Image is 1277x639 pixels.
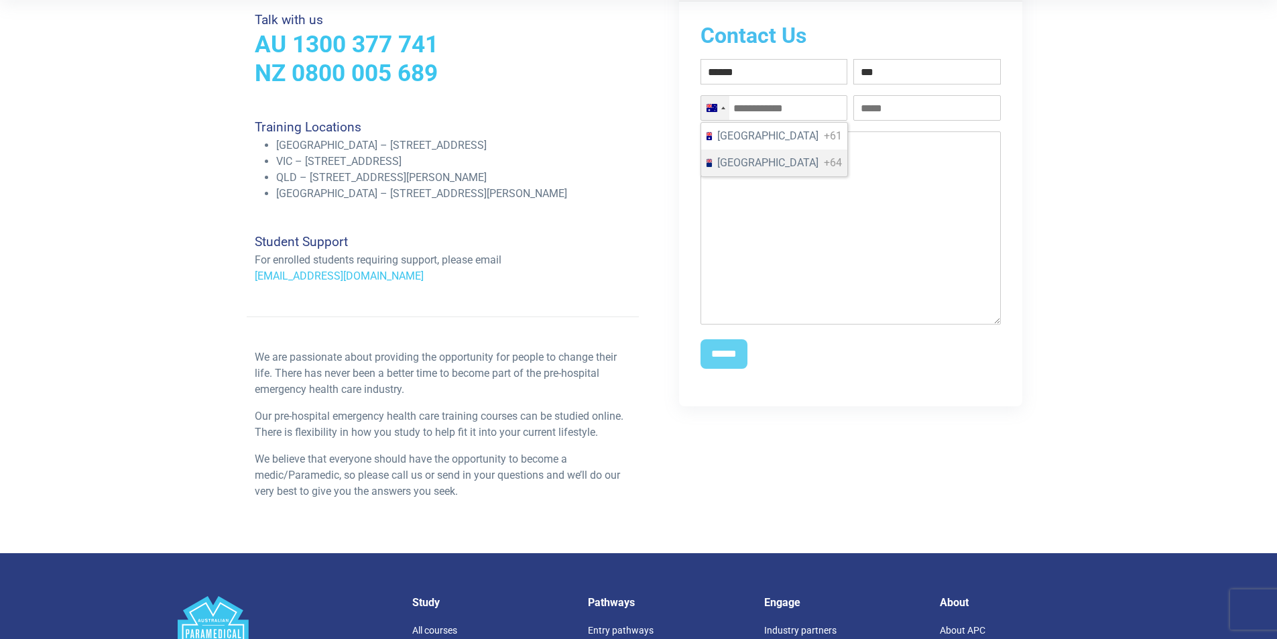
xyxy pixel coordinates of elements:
button: Selected country [701,96,729,120]
a: All courses [412,625,457,636]
span: +64 [824,155,842,171]
h5: Pathways [588,596,748,609]
h5: About [940,596,1100,609]
h4: Training Locations [255,119,631,135]
li: VIC – [STREET_ADDRESS] [276,154,631,170]
span: [GEOGRAPHIC_DATA] [717,155,818,171]
p: For enrolled students requiring support, please email [255,252,631,268]
p: We are passionate about providing the opportunity for people to change their life. There has neve... [255,349,631,398]
li: [GEOGRAPHIC_DATA] – [STREET_ADDRESS][PERSON_NAME] [276,186,631,202]
h4: Student Support [255,234,631,249]
a: Entry pathways [588,625,654,636]
span: +61 [824,128,842,144]
a: AU 1300 377 741 [255,30,438,58]
a: [EMAIL_ADDRESS][DOMAIN_NAME] [255,270,424,282]
a: NZ 0800 005 689 [255,59,438,87]
p: Our pre-hospital emergency health care training courses can be studied online. There is flexibili... [255,408,631,441]
h2: Contact Us [701,23,1001,48]
a: About APC [940,625,985,636]
ul: List of countries [701,123,847,176]
p: We believe that everyone should have the opportunity to become a medic/Paramedic, so please call ... [255,451,631,500]
h5: Engage [764,596,924,609]
h4: Talk with us [255,12,631,27]
li: QLD – [STREET_ADDRESS][PERSON_NAME] [276,170,631,186]
span: [GEOGRAPHIC_DATA] [717,128,818,144]
li: [GEOGRAPHIC_DATA] – [STREET_ADDRESS] [276,137,631,154]
a: Industry partners [764,625,837,636]
h5: Study [412,596,572,609]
